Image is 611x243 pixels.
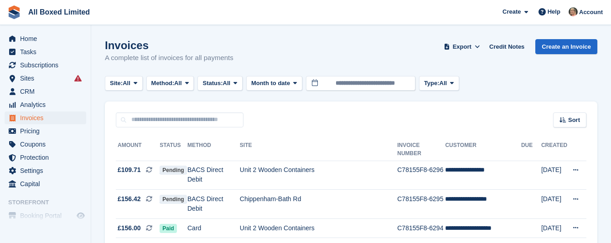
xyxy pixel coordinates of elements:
[187,218,240,238] td: Card
[160,195,186,204] span: Pending
[5,59,86,71] a: menu
[7,5,21,19] img: stora-icon-8386f47178a22dfd0bd8f6a31ec36ba5ce8667c1dd55bd0f319d3a0aa187defe.svg
[541,138,567,161] th: Created
[187,161,240,190] td: BACS Direct Debit
[20,125,75,137] span: Pricing
[20,209,75,222] span: Booking Portal
[541,218,567,238] td: [DATE]
[240,161,397,190] td: Unit 2 Wooden Containers
[5,164,86,177] a: menu
[25,5,93,20] a: All Boxed Limited
[223,79,231,88] span: All
[105,39,233,51] h1: Invoices
[397,161,445,190] td: C78155F8-6296
[240,190,397,219] td: Chippenham-Bath Rd
[197,76,242,91] button: Status: All
[5,72,86,85] a: menu
[535,39,597,54] a: Create an Invoice
[419,76,459,91] button: Type: All
[5,111,86,124] a: menu
[118,194,141,204] span: £156.42
[5,138,86,151] a: menu
[20,32,75,45] span: Home
[440,79,447,88] span: All
[541,161,567,190] td: [DATE]
[5,151,86,164] a: menu
[146,76,194,91] button: Method: All
[5,85,86,98] a: menu
[105,76,143,91] button: Site: All
[568,116,580,125] span: Sort
[5,177,86,190] a: menu
[187,190,240,219] td: BACS Direct Debit
[240,218,397,238] td: Unit 2 Wooden Containers
[20,151,75,164] span: Protection
[486,39,528,54] a: Credit Notes
[118,223,141,233] span: £156.00
[160,138,187,161] th: Status
[110,79,123,88] span: Site:
[424,79,440,88] span: Type:
[8,198,91,207] span: Storefront
[75,210,86,221] a: Preview store
[502,7,521,16] span: Create
[5,98,86,111] a: menu
[20,85,75,98] span: CRM
[548,7,560,16] span: Help
[151,79,175,88] span: Method:
[240,138,397,161] th: Site
[445,138,521,161] th: Customer
[453,42,471,51] span: Export
[246,76,302,91] button: Month to date
[397,190,445,219] td: C78155F8-6295
[202,79,223,88] span: Status:
[579,8,603,17] span: Account
[5,209,86,222] a: menu
[20,111,75,124] span: Invoices
[20,138,75,151] span: Coupons
[118,165,141,175] span: £109.71
[160,224,176,233] span: Paid
[187,138,240,161] th: Method
[20,177,75,190] span: Capital
[20,59,75,71] span: Subscriptions
[541,190,567,219] td: [DATE]
[20,164,75,177] span: Settings
[20,72,75,85] span: Sites
[74,75,82,82] i: Smart entry sync failures have occurred
[521,138,541,161] th: Due
[105,53,233,63] p: A complete list of invoices for all payments
[5,32,86,45] a: menu
[123,79,130,88] span: All
[5,46,86,58] a: menu
[20,46,75,58] span: Tasks
[160,166,186,175] span: Pending
[20,98,75,111] span: Analytics
[569,7,578,16] img: Sandie Mills
[116,138,160,161] th: Amount
[174,79,182,88] span: All
[397,138,445,161] th: Invoice Number
[442,39,482,54] button: Export
[5,125,86,137] a: menu
[397,218,445,238] td: C78155F8-6294
[251,79,290,88] span: Month to date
